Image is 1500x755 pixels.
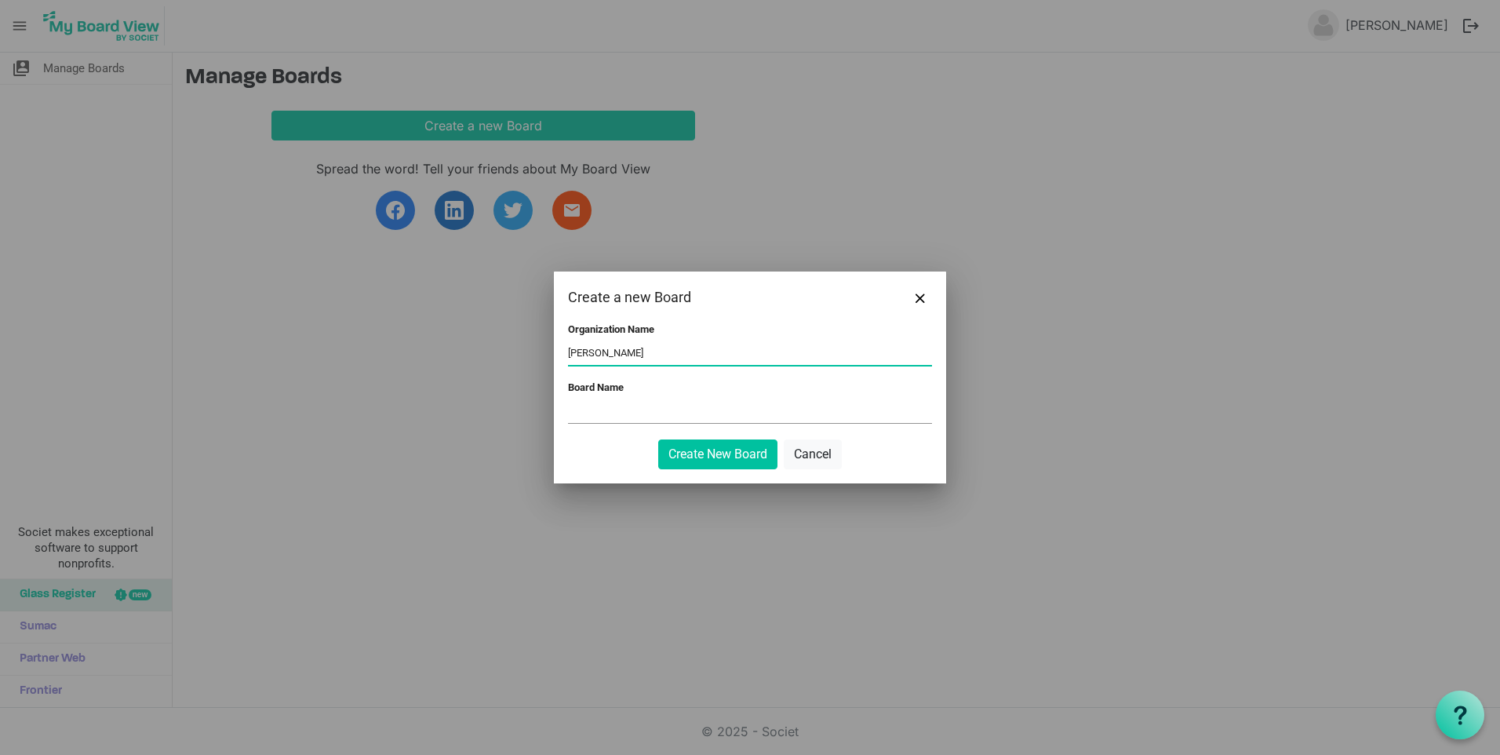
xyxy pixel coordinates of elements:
button: Create New Board [658,440,777,469]
div: Create a new Board [568,286,859,309]
label: Organization Name [568,323,654,335]
button: Close [908,286,932,309]
button: Cancel [784,440,842,469]
label: Board Name [568,381,624,393]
